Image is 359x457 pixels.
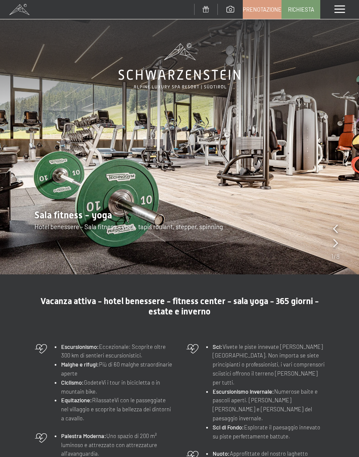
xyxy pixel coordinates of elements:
[288,6,314,13] span: Richiesta
[34,223,223,230] span: Hotel benessere - Sala fitness - yoga, tapis roulant, stepper, spinning
[61,360,173,378] li: Più di 60 malghe straordinarie aperte
[213,388,274,395] strong: Escursionismo Invernale:
[61,361,99,368] strong: Malghe e rifugi:
[61,379,84,386] strong: Ciclismo:
[213,450,230,457] strong: Nuoto:
[61,432,106,439] strong: Palestra Moderna:
[61,343,99,350] strong: Escursionismo:
[331,252,334,261] span: 1
[61,397,92,404] strong: Equitazione:
[40,296,319,317] span: Vacanza attiva - hotel benessere - fitness center - sala yoga - 365 giorni - estate e inverno
[34,210,112,221] span: Sala fitness - yoga
[61,378,173,396] li: GodeteVi i tour in bicicletta o in mountain bike.
[61,396,173,423] li: RilassateVi con le passeggiate nel villaggio e scoprite la bellezza dei dintorni a cavallo.
[243,6,282,13] span: Prenotazione
[334,252,336,261] span: /
[61,342,173,361] li: Eccezionale: Scoprite oltre 300 km di sentieri escursionistici.
[213,387,325,423] li: Numerose baite e pascoli aperti. [PERSON_NAME] [PERSON_NAME] e [PERSON_NAME] del paesaggio invern...
[213,423,325,441] li: Esplorate il paesaggio innevato su piste perfettamente battute.
[243,0,281,19] a: Prenotazione
[213,342,325,387] li: Vivete le piste innevate [PERSON_NAME][GEOGRAPHIC_DATA]. Non importa se siete principianti o prof...
[282,0,320,19] a: Richiesta
[213,343,223,350] strong: Sci:
[336,252,340,261] span: 8
[213,424,244,431] strong: Sci di Fondo:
